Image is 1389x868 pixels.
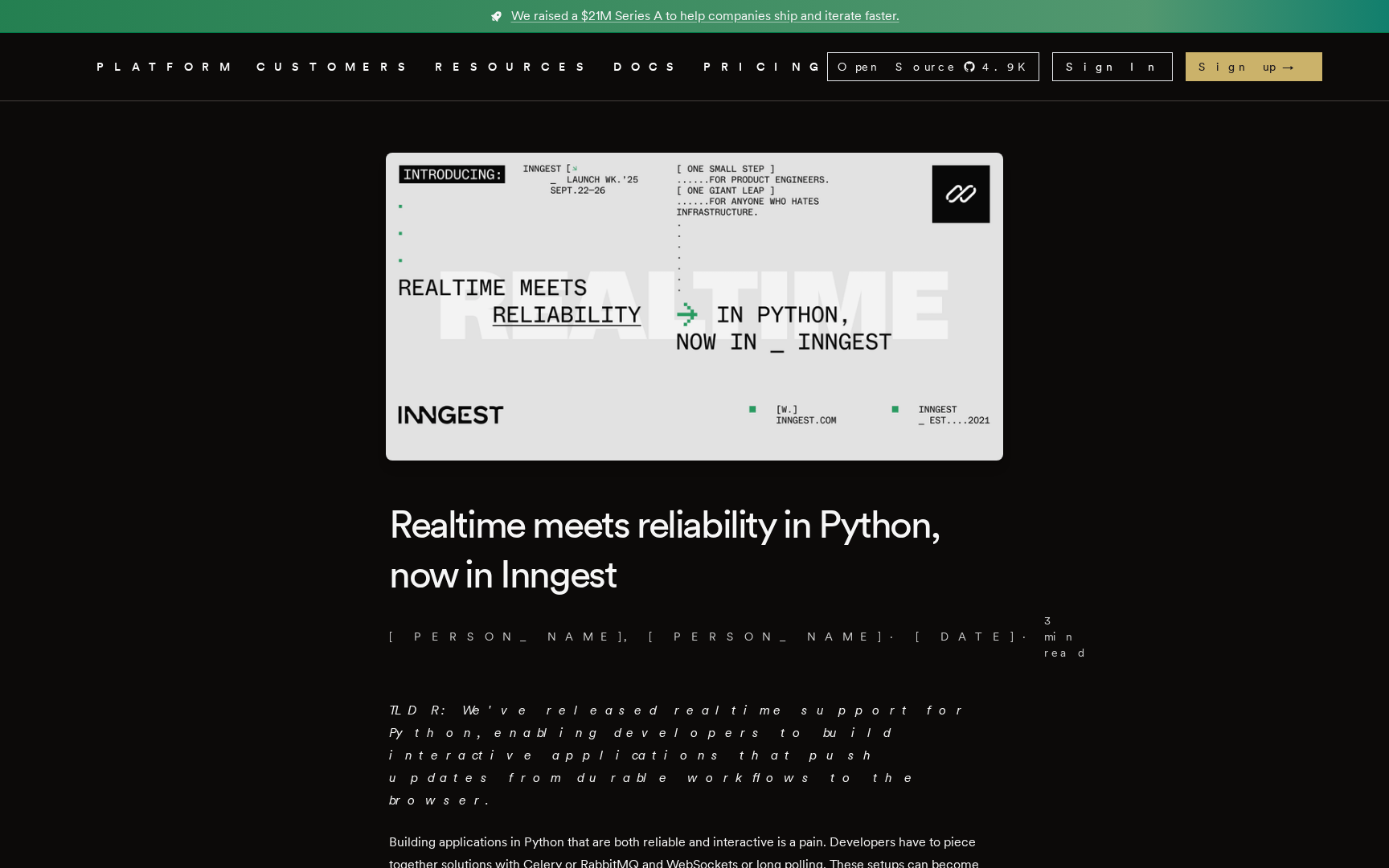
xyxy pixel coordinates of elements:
a: PRICING [703,57,827,77]
button: PLATFORM [96,57,237,77]
p: [PERSON_NAME] , · · [389,612,1000,661]
em: TLDR: We've released realtime support for Python, enabling developers to build interactive applic... [389,702,969,808]
span: Open Source [838,59,957,75]
span: 3 min read [1044,612,1088,661]
a: Sign up [1186,52,1322,81]
h1: Realtime meets reliability in Python, now in Inngest [389,499,1000,600]
span: 4.9 K [982,59,1035,75]
span: We raised a $21M Series A to help companies ship and iterate faster. [511,6,899,26]
a: [PERSON_NAME] [649,628,883,645]
nav: Global [51,33,1338,100]
a: Sign In [1052,52,1173,81]
span: → [1282,59,1309,75]
span: [DATE] [912,628,1016,645]
a: CUSTOMERS [256,57,416,77]
a: DOCS [613,57,684,77]
button: RESOURCES [435,57,594,77]
img: Featured image for Realtime meets reliability in Python, now in Inngest blog post [386,153,1003,461]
